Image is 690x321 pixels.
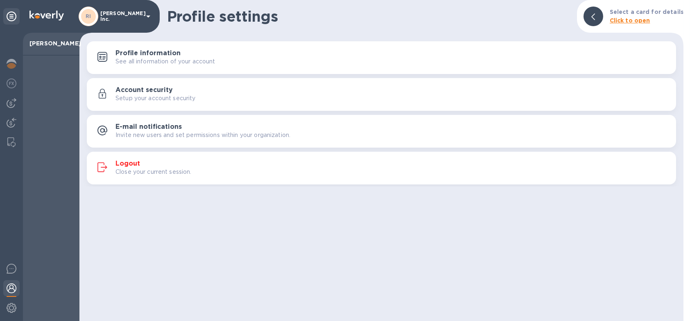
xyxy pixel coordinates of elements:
h3: Logout [115,160,140,168]
p: See all information of your account [115,57,215,66]
p: [PERSON_NAME] Inc. [100,11,141,22]
p: Close your current session. [115,168,192,176]
h3: Profile information [115,49,181,57]
p: Invite new users and set permissions within your organization. [115,131,290,139]
b: Click to open [610,17,650,24]
img: Logo [29,11,64,20]
h1: Profile settings [167,8,570,25]
button: E-mail notificationsInvite new users and set permissions within your organization. [87,115,676,148]
b: Select a card for details [610,9,683,15]
div: Unpin categories [3,8,20,25]
p: Setup your account security [115,94,196,103]
button: Account securitySetup your account security [87,78,676,111]
button: Profile informationSee all information of your account [87,41,676,74]
p: [PERSON_NAME] [29,39,73,47]
b: RI [86,13,91,19]
h3: Account security [115,86,173,94]
img: Foreign exchange [7,79,16,88]
h3: E-mail notifications [115,123,182,131]
button: LogoutClose your current session. [87,152,676,184]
